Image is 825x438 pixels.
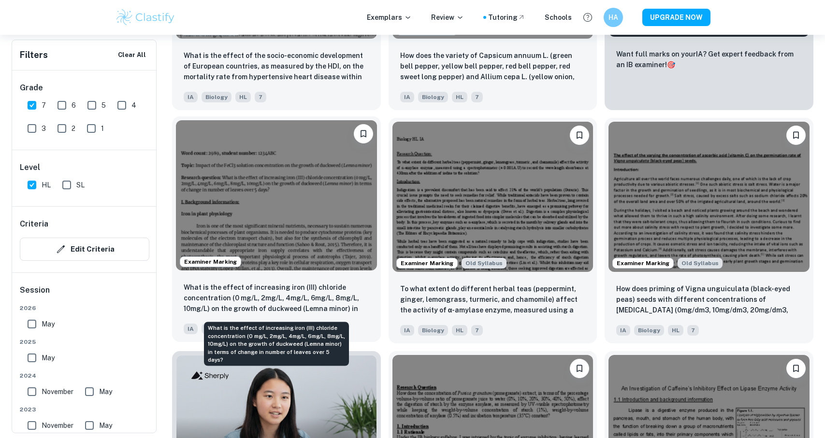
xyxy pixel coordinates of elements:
span: 2023 [20,405,149,414]
h6: Level [20,162,149,173]
p: Exemplars [367,12,412,23]
button: HA [604,8,623,27]
span: Biology [634,325,664,336]
p: To what extent do different herbal teas (peppermint, ginger, lemongrass, turmeric, and chamomile)... [400,283,586,316]
button: Bookmark [786,359,806,378]
span: 7 [471,325,483,336]
span: 7 [471,92,483,102]
img: Biology IA example thumbnail: How does priming of Vigna unguiculata (b [608,122,810,272]
span: 1 [101,123,104,134]
span: November [42,386,73,397]
span: November [42,420,73,431]
span: IA [184,92,198,102]
button: Bookmark [786,126,806,145]
p: What is the effect of increasing iron (III) chloride concentration (0 mg/L, 2mg/L, 4mg/L, 6mg/L, ... [184,282,369,315]
div: What is the effect of increasing iron (III) chloride concentration (0 mg/L, 2mg/L, 4mg/L, 6mg/L, ... [204,322,349,366]
img: Clastify logo [115,8,176,27]
span: 3 [42,123,46,134]
a: Examiner MarkingStarting from the May 2025 session, the Biology IA requirements have changed. It'... [605,118,813,344]
span: HL [42,180,51,190]
h6: Session [20,284,149,304]
span: 2 [72,123,75,134]
img: Biology IA example thumbnail: What is the effect of increasing iron (I [176,120,377,271]
h6: Criteria [20,218,48,230]
button: Help and Feedback [579,9,596,26]
span: 5 [101,100,106,111]
span: HL [668,325,683,336]
span: 2026 [20,304,149,312]
span: SL [76,180,85,190]
p: What is the effect of the socio-economic development of European countries, as measured by the HD... [184,50,369,83]
button: Bookmark [570,359,589,378]
span: HL [452,92,467,102]
a: Tutoring [488,12,525,23]
span: 4 [131,100,136,111]
span: 🎯 [667,61,675,69]
span: Examiner Marking [397,259,457,268]
span: Biology [202,92,232,102]
span: May [42,319,55,329]
button: Bookmark [570,126,589,145]
h6: Filters [20,48,48,62]
span: Old Syllabus [462,258,507,268]
span: 7 [42,100,46,111]
button: Bookmark [354,124,373,143]
span: IA [400,92,414,102]
span: 2025 [20,338,149,346]
h6: HA [608,12,619,23]
span: Examiner Marking [180,257,241,266]
span: Examiner Marking [613,259,673,268]
span: 6 [72,100,76,111]
span: Biology [418,92,448,102]
img: Biology IA example thumbnail: To what extent do different herbal teas [392,122,593,272]
span: May [99,420,112,431]
div: Starting from the May 2025 session, the Biology IA requirements have changed. It's OK to refer to... [678,258,723,268]
span: Biology [418,325,448,336]
span: IA [184,324,198,334]
button: UPGRADE NOW [642,9,710,26]
button: Clear All [116,48,148,62]
span: 7 [255,92,266,102]
span: IA [400,325,414,336]
span: May [42,353,55,363]
p: How does the variety of Capsicum annuum L. (green bell pepper, yellow bell pepper, red bell peppe... [400,50,586,83]
div: Starting from the May 2025 session, the Biology IA requirements have changed. It's OK to refer to... [462,258,507,268]
h6: Grade [20,82,149,94]
p: How does priming of Vigna unguiculata (black-eyed peas) seeds with different concentrations of as... [616,283,802,316]
span: HL [452,325,467,336]
span: 7 [687,325,699,336]
a: Schools [545,12,572,23]
p: Want full marks on your IA ? Get expert feedback from an IB examiner! [616,49,802,70]
span: May [99,386,112,397]
span: 2024 [20,371,149,380]
a: Examiner MarkingStarting from the May 2025 session, the Biology IA requirements have changed. It'... [389,118,597,344]
button: Edit Criteria [20,238,149,261]
a: Examiner MarkingBookmarkWhat is the effect of increasing iron (III) chloride concentration (0 mg/... [172,118,381,344]
p: Review [431,12,464,23]
span: Biology [202,324,232,334]
span: HL [235,92,251,102]
span: Old Syllabus [678,258,723,268]
span: IA [616,325,630,336]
